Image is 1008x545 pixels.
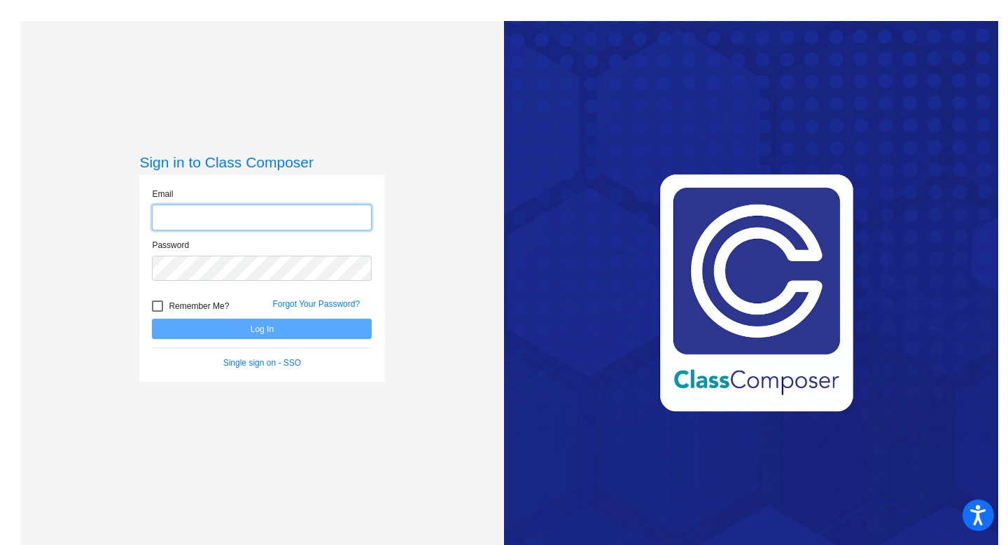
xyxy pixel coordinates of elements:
span: Remember Me? [169,298,229,315]
h3: Sign in to Class Composer [139,153,384,171]
a: Forgot Your Password? [272,299,360,309]
label: Email [152,188,173,200]
a: Single sign on - SSO [223,358,301,368]
label: Password [152,239,189,251]
button: Log In [152,319,372,339]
